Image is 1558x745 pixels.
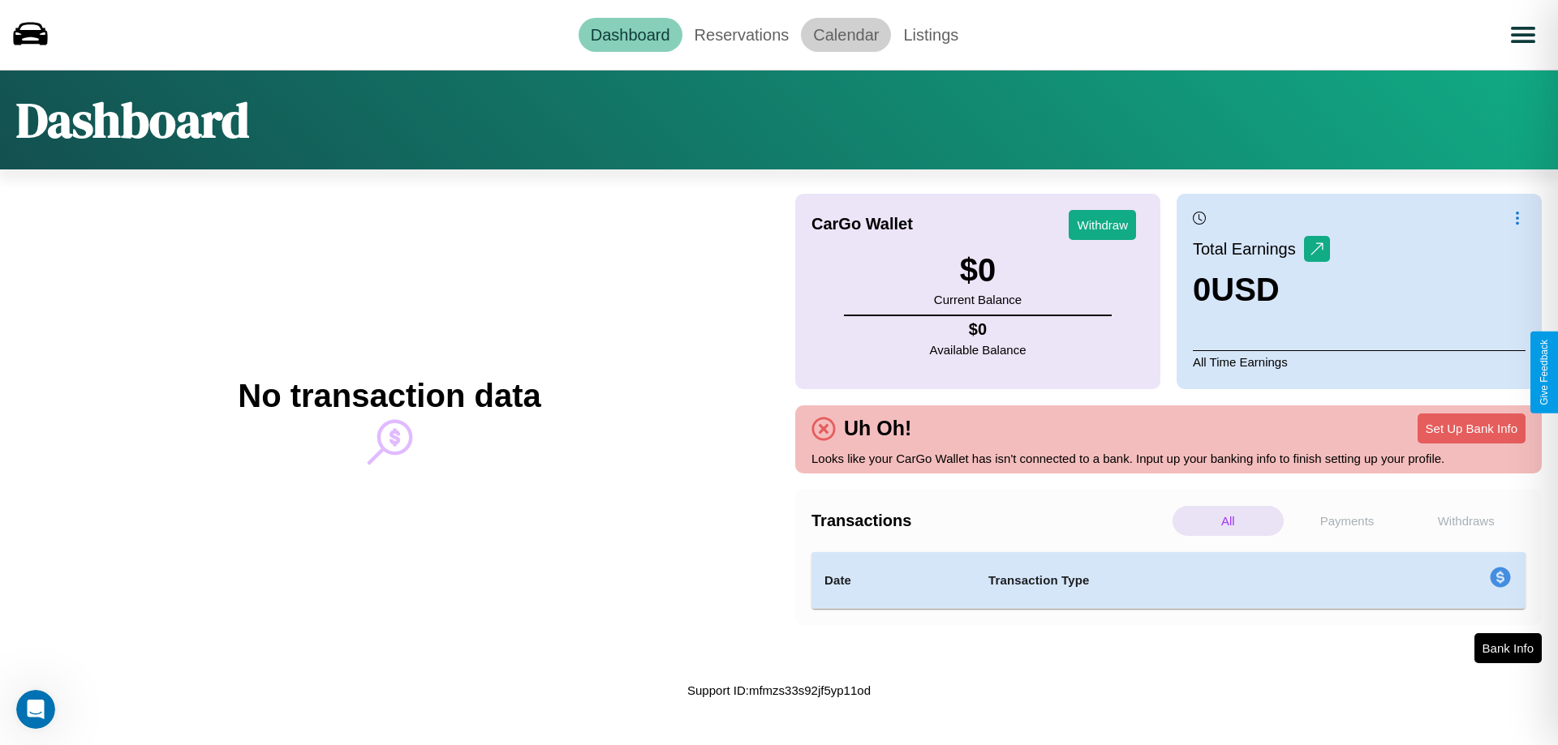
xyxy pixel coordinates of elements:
h1: Dashboard [16,87,249,153]
h4: Uh Oh! [836,417,919,440]
h2: No transaction data [238,378,540,414]
table: simple table [811,552,1526,609]
p: Current Balance [934,289,1022,310]
p: Withdraws [1410,506,1521,536]
a: Listings [891,18,971,52]
h4: CarGo Wallet [811,215,913,233]
a: Reservations [682,18,802,52]
div: Give Feedback [1539,340,1550,405]
p: All Time Earnings [1193,350,1526,373]
p: Available Balance [930,339,1026,361]
p: Support ID: mfmzs33s92jf5yp11od [687,679,871,701]
button: Bank Info [1474,633,1542,663]
p: Total Earnings [1193,234,1304,263]
h4: Transactions [811,512,1168,530]
p: All [1173,506,1284,536]
h4: Date [824,571,962,590]
h3: 0 USD [1193,272,1330,308]
h4: Transaction Type [988,571,1357,590]
p: Payments [1292,506,1403,536]
a: Calendar [801,18,891,52]
button: Open menu [1500,12,1546,58]
button: Set Up Bank Info [1418,413,1526,443]
iframe: Intercom live chat [16,690,55,729]
button: Withdraw [1069,210,1136,240]
a: Dashboard [579,18,682,52]
h3: $ 0 [934,252,1022,289]
h4: $ 0 [930,320,1026,339]
p: Looks like your CarGo Wallet has isn't connected to a bank. Input up your banking info to finish ... [811,447,1526,469]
